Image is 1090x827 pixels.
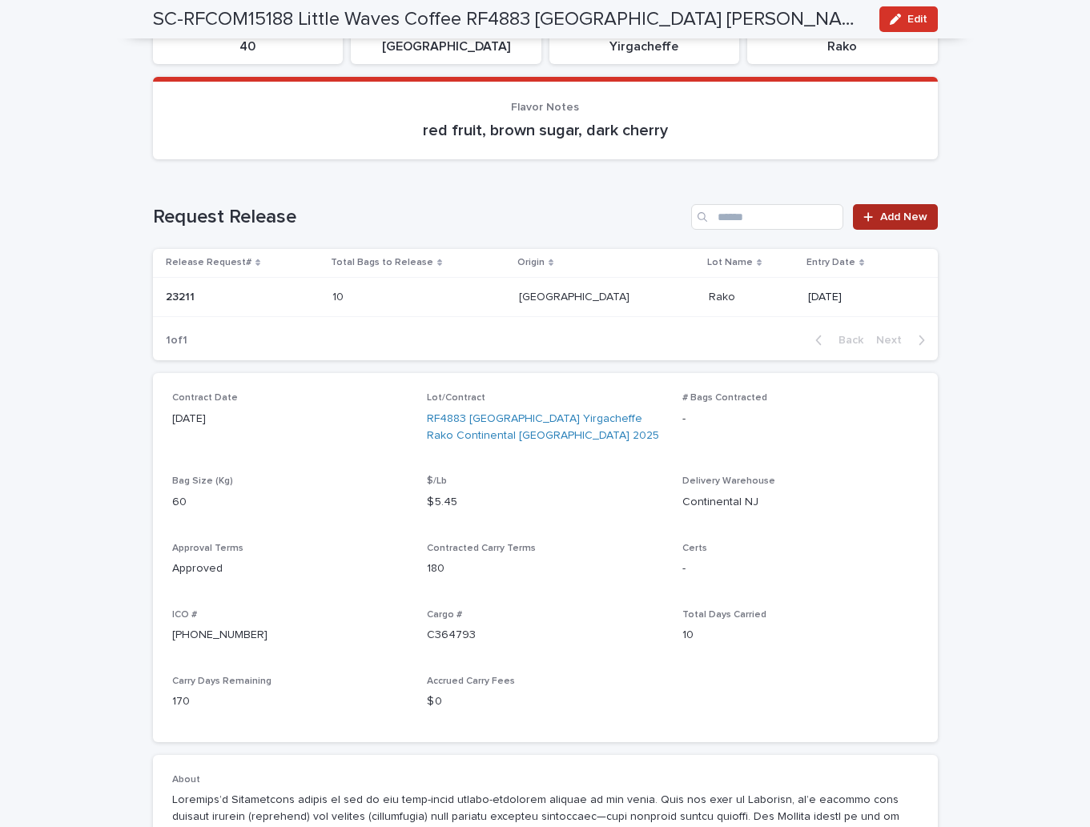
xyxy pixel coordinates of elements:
[172,544,243,553] span: Approval Terms
[153,277,938,317] tr: 2321123211 1010 [GEOGRAPHIC_DATA][GEOGRAPHIC_DATA] RakoRako [DATE]
[870,333,938,347] button: Next
[427,693,663,710] p: $ 0
[806,254,855,271] p: Entry Date
[427,610,462,620] span: Cargo #
[332,287,347,304] p: 10
[427,476,447,486] span: $/Lb
[519,287,633,304] p: [GEOGRAPHIC_DATA]
[172,476,233,486] span: Bag Size (Kg)
[172,676,271,686] span: Carry Days Remaining
[172,775,200,785] span: About
[682,393,767,403] span: # Bags Contracted
[427,627,663,644] p: C364793
[172,411,408,428] p: [DATE]
[172,494,408,511] p: 60
[153,206,686,229] h1: Request Release
[682,411,919,428] p: -
[682,544,707,553] span: Certs
[709,287,738,304] p: Rako
[517,254,545,271] p: Origin
[360,39,532,54] p: [GEOGRAPHIC_DATA]
[153,321,200,360] p: 1 of 1
[707,254,753,271] p: Lot Name
[166,287,198,304] p: 23211
[427,393,485,403] span: Lot/Contract
[682,560,919,577] p: -
[427,544,536,553] span: Contracted Carry Terms
[172,693,408,710] p: 170
[802,333,870,347] button: Back
[427,560,663,577] p: 180
[682,627,919,644] p: 10
[427,676,515,686] span: Accrued Carry Fees
[682,476,775,486] span: Delivery Warehouse
[879,6,938,32] button: Edit
[166,254,251,271] p: Release Request#
[172,610,197,620] span: ICO #
[829,335,863,346] span: Back
[907,14,927,25] span: Edit
[876,335,911,346] span: Next
[153,8,867,31] h2: SC-RFCOM15188 Little Waves Coffee RF4883 [GEOGRAPHIC_DATA] [PERSON_NAME] 40 bags left to release
[172,627,408,644] p: [PHONE_NUMBER]
[757,39,928,54] p: Rako
[880,211,927,223] span: Add New
[808,291,912,304] p: [DATE]
[172,393,238,403] span: Contract Date
[511,102,579,113] span: Flavor Notes
[559,39,730,54] p: Yirgacheffe
[682,610,766,620] span: Total Days Carried
[163,39,334,54] p: 40
[427,494,663,511] p: $ 5.45
[853,204,937,230] a: Add New
[172,560,408,577] p: Approved
[691,204,843,230] input: Search
[682,494,919,511] p: Continental NJ
[172,121,919,140] p: red fruit, brown sugar, dark cherry
[331,254,433,271] p: Total Bags to Release
[427,411,663,444] a: RF4883 [GEOGRAPHIC_DATA] Yirgacheffe Rako Continental [GEOGRAPHIC_DATA] 2025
